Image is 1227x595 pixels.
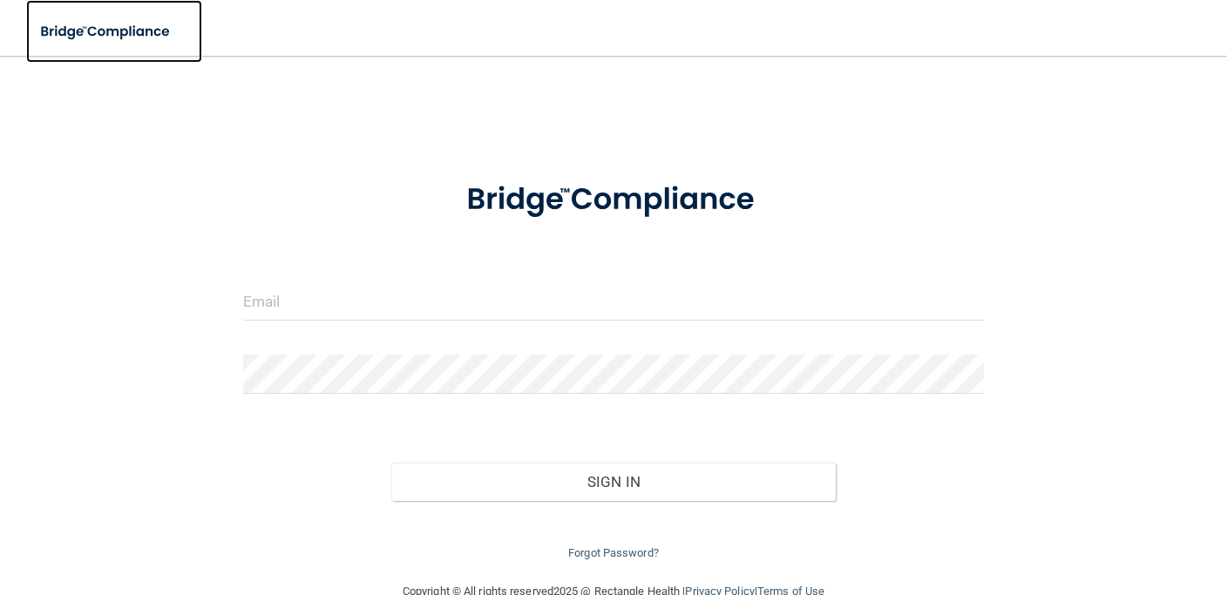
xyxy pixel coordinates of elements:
button: Sign In [391,463,836,501]
img: bridge_compliance_login_screen.278c3ca4.svg [26,14,186,50]
img: bridge_compliance_login_screen.278c3ca4.svg [435,160,792,240]
input: Email [243,281,984,321]
iframe: Drift Widget Chat Controller [925,471,1206,541]
a: Forgot Password? [568,546,659,559]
